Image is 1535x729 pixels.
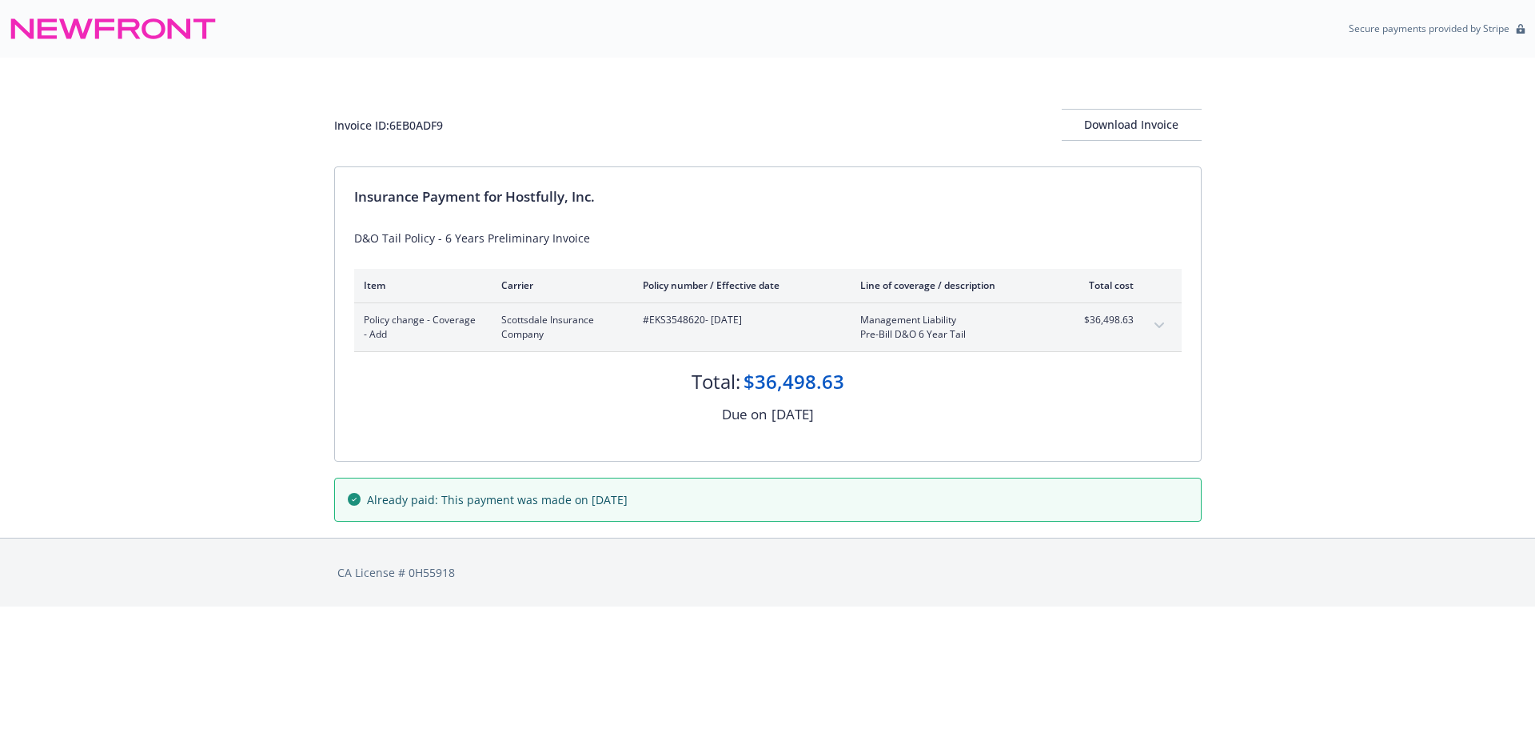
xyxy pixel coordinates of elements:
[354,303,1182,351] div: Policy change - Coverage - AddScottsdale Insurance Company#EKS3548620- [DATE]Management Liability...
[354,230,1182,246] div: D&O Tail Policy - 6 Years Preliminary Invoice
[1074,278,1134,292] div: Total cost
[364,313,476,342] span: Policy change - Coverage - Add
[337,564,1198,581] div: CA License # 0H55918
[643,313,835,327] span: #EKS3548620 - [DATE]
[334,117,443,134] div: Invoice ID: 6EB0ADF9
[860,278,1048,292] div: Line of coverage / description
[860,313,1048,342] span: Management LiabilityPre-Bill D&O 6 Year Tail
[1074,313,1134,327] span: $36,498.63
[1062,109,1202,141] button: Download Invoice
[860,327,1048,342] span: Pre-Bill D&O 6 Year Tail
[771,404,814,425] div: [DATE]
[1349,22,1509,35] p: Secure payments provided by Stripe
[367,491,628,508] span: Already paid: This payment was made on [DATE]
[722,404,767,425] div: Due on
[1146,313,1172,338] button: expand content
[1062,110,1202,140] div: Download Invoice
[364,278,476,292] div: Item
[501,313,617,342] span: Scottsdale Insurance Company
[354,186,1182,207] div: Insurance Payment for Hostfully, Inc.
[501,278,617,292] div: Carrier
[643,278,835,292] div: Policy number / Effective date
[744,368,844,395] div: $36,498.63
[860,313,1048,327] span: Management Liability
[692,368,740,395] div: Total:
